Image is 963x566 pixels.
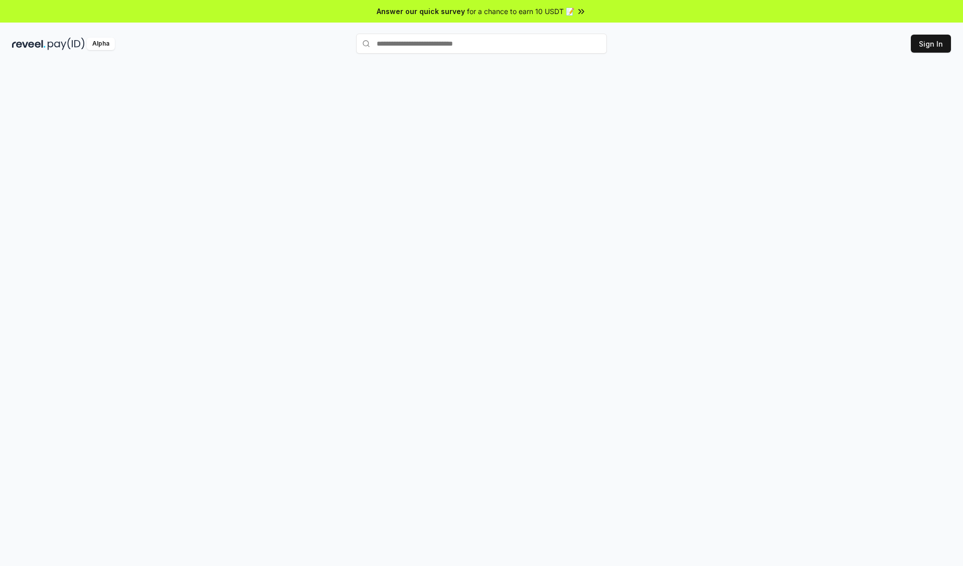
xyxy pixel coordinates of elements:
span: for a chance to earn 10 USDT 📝 [467,6,574,17]
div: Alpha [87,38,115,50]
button: Sign In [911,35,951,53]
img: pay_id [48,38,85,50]
span: Answer our quick survey [377,6,465,17]
img: reveel_dark [12,38,46,50]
